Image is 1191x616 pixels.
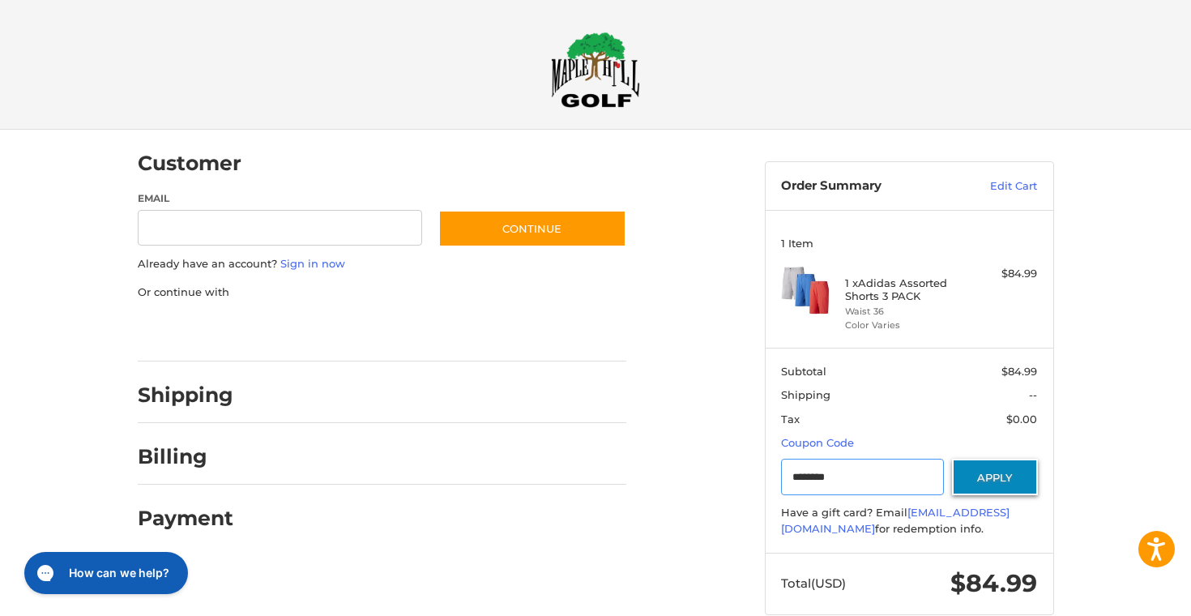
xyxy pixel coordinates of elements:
[132,316,254,345] iframe: PayPal-paypal
[781,178,955,195] h3: Order Summary
[138,256,626,272] p: Already have an account?
[1057,572,1191,616] iframe: Google Customer Reviews
[1006,413,1037,426] span: $0.00
[955,178,1037,195] a: Edit Cart
[781,459,944,495] input: Gift Certificate or Coupon Code
[781,388,830,401] span: Shipping
[845,319,969,332] li: Color Varies
[138,444,233,469] h2: Billing
[138,151,241,176] h2: Customer
[138,284,626,301] p: Or continue with
[781,505,1037,537] div: Have a gift card? Email for redemption info.
[781,506,1010,535] a: [EMAIL_ADDRESS][DOMAIN_NAME]
[138,506,233,531] h2: Payment
[845,305,969,319] li: Waist 36
[781,413,800,426] span: Tax
[845,276,969,303] h4: 1 x Adidas Assorted Shorts 3 PACK
[973,266,1037,282] div: $84.99
[16,546,193,600] iframe: Gorgias live chat messenger
[1001,365,1037,378] span: $84.99
[781,436,854,449] a: Coupon Code
[270,316,391,345] iframe: PayPal-paylater
[952,459,1038,495] button: Apply
[950,568,1037,598] span: $84.99
[407,316,528,345] iframe: PayPal-venmo
[781,237,1037,250] h3: 1 Item
[138,383,233,408] h2: Shipping
[438,210,626,247] button: Continue
[551,32,640,108] img: Maple Hill Golf
[1029,388,1037,401] span: --
[280,257,345,270] a: Sign in now
[781,365,826,378] span: Subtotal
[781,575,846,591] span: Total (USD)
[138,191,423,206] label: Email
